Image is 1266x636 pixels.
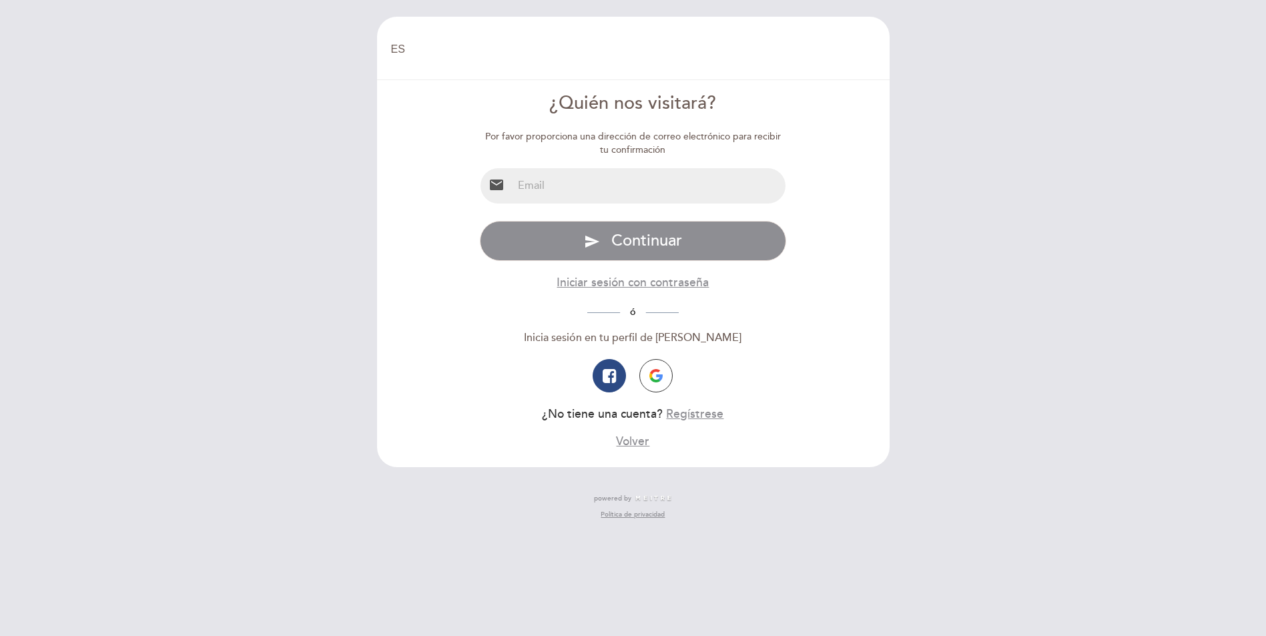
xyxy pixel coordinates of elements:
[616,433,649,450] button: Volver
[480,91,786,117] div: ¿Quién nos visitará?
[557,274,709,291] button: Iniciar sesión con contraseña
[594,494,673,503] a: powered by
[594,494,631,503] span: powered by
[489,177,505,193] i: email
[649,369,663,382] img: icon-google.png
[635,495,673,502] img: MEITRE
[513,168,785,204] input: Email
[620,306,646,318] span: ó
[601,510,665,519] a: Política de privacidad
[480,330,786,346] div: Inicia sesión en tu perfil de [PERSON_NAME]
[480,221,786,261] button: send Continuar
[584,234,600,250] i: send
[666,406,723,422] button: Regístrese
[480,130,786,157] div: Por favor proporciona una dirección de correo electrónico para recibir tu confirmación
[542,407,663,421] span: ¿No tiene una cuenta?
[611,231,682,250] span: Continuar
